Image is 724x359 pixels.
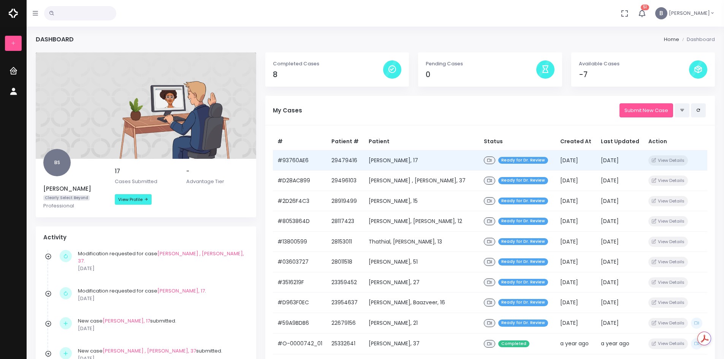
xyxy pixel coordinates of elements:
td: #13800599 [273,231,327,252]
p: [DATE] [78,325,245,332]
p: Advantage Tier [186,178,249,185]
td: 25332641 [327,334,364,354]
td: 29496103 [327,171,364,191]
button: View Details [648,257,688,267]
td: [DATE] [596,150,644,171]
a: Logo Horizontal [9,5,18,21]
button: View Details [648,196,688,206]
td: Thathial, [PERSON_NAME], 13 [364,231,479,252]
td: 28011518 [327,252,364,272]
td: [PERSON_NAME], [PERSON_NAME], 12 [364,211,479,232]
a: [PERSON_NAME], 17 [157,287,205,294]
button: View Details [648,277,688,288]
td: [PERSON_NAME], 37 [364,334,479,354]
a: [PERSON_NAME], 17 [103,317,150,324]
button: View Details [648,297,688,308]
td: [DATE] [596,171,644,191]
span: Ready for Dr. Review [498,319,548,327]
p: Cases Submitted [115,178,177,185]
button: View Details [648,338,688,349]
span: Ready for Dr. Review [498,157,548,164]
h5: 17 [115,168,177,175]
td: [DATE] [596,272,644,293]
td: [PERSON_NAME], Baazveer, 16 [364,293,479,313]
span: Clearly Select Beyond [43,195,90,201]
span: Ready for Dr. Review [498,258,548,266]
td: [DATE] [556,252,596,272]
button: View Details [648,318,688,328]
td: #2D26F4C3 [273,191,327,211]
p: Professional [43,202,106,210]
td: #D963F0EC [273,293,327,313]
td: a year ago [596,334,644,354]
th: Created At [556,133,596,150]
td: 23954637 [327,293,364,313]
a: [PERSON_NAME] , [PERSON_NAME], 37 [78,250,244,265]
td: [PERSON_NAME], 15 [364,191,479,211]
p: Completed Cases [273,60,383,68]
td: #3516219F [273,272,327,293]
a: View Profile [115,194,152,205]
span: Ready for Dr. Review [498,279,548,286]
td: [DATE] [596,191,644,211]
span: Ready for Dr. Review [498,177,548,184]
td: #59A9BDB6 [273,313,327,333]
span: Ready for Dr. Review [498,198,548,205]
th: Action [644,133,707,150]
td: [DATE] [596,313,644,333]
div: Modification requested for case . [78,250,245,272]
button: View Details [648,176,688,186]
div: New case submitted. [78,317,245,332]
td: 28153011 [327,231,364,252]
td: #O-0000742_01 [273,334,327,354]
a: Submit New Case [619,103,673,117]
td: [PERSON_NAME], 17 [364,150,479,171]
td: [DATE] [556,272,596,293]
span: Completed [498,340,529,348]
h4: 8 [273,70,383,79]
h4: -7 [579,70,689,79]
h4: Activity [43,234,249,241]
h5: - [186,168,249,175]
li: Dashboard [679,36,715,43]
td: #03603727 [273,252,327,272]
td: [DATE] [556,171,596,191]
th: Status [479,133,556,150]
td: [DATE] [556,211,596,232]
button: View Details [648,155,688,166]
td: [PERSON_NAME], 51 [364,252,479,272]
td: a year ago [556,334,596,354]
th: # [273,133,327,150]
button: View Details [648,237,688,247]
td: [DATE] [596,211,644,232]
span: B [655,7,667,19]
span: Ready for Dr. Review [498,218,548,225]
h4: Dashboard [36,36,74,43]
p: [DATE] [78,295,245,302]
div: Modification requested for case . [78,287,245,302]
td: 29479416 [327,150,364,171]
td: [PERSON_NAME], 21 [364,313,479,333]
th: Patient [364,133,479,150]
span: 51 [641,5,649,10]
span: Ready for Dr. Review [498,238,548,245]
h5: [PERSON_NAME] [43,185,106,192]
span: Ready for Dr. Review [498,299,548,306]
td: [DATE] [556,150,596,171]
td: [DATE] [596,231,644,252]
td: 23359452 [327,272,364,293]
p: Available Cases [579,60,689,68]
th: Patient # [327,133,364,150]
button: View Details [648,216,688,226]
td: [DATE] [596,252,644,272]
td: [DATE] [596,293,644,313]
td: [DATE] [556,293,596,313]
th: Last Updated [596,133,644,150]
td: 28117423 [327,211,364,232]
span: [PERSON_NAME] [669,9,710,17]
td: [PERSON_NAME] , [PERSON_NAME], 37 [364,171,479,191]
td: 28919499 [327,191,364,211]
h4: 0 [426,70,536,79]
td: #93760AE6 [273,150,327,171]
li: Home [664,36,679,43]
